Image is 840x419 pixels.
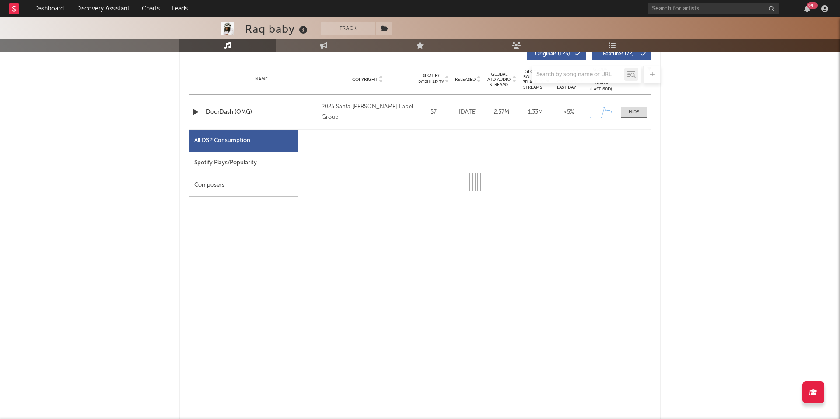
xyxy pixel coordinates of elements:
input: Search for artists [647,3,779,14]
span: Features ( 72 ) [598,52,638,57]
button: Features(72) [592,48,651,60]
span: Originals ( 125 ) [532,52,573,57]
button: Originals(125) [527,48,586,60]
div: All DSP Consumption [194,135,250,146]
div: <5% [554,108,584,117]
div: [DATE] [453,108,483,117]
div: All DSP Consumption [189,130,298,152]
div: 57 [418,108,449,117]
div: Composers [189,174,298,197]
div: Spotify Plays/Popularity [189,152,298,174]
div: 2025 Santa [PERSON_NAME] Label Group [322,102,414,123]
a: DoorDash (OMG) [206,108,317,117]
div: Raq baby [245,22,310,36]
input: Search by song name or URL [532,71,624,78]
div: 1.33M [521,108,550,117]
div: 2.57M [487,108,516,117]
button: Track [321,22,375,35]
div: 99 + [807,2,818,9]
button: 99+ [804,5,810,12]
